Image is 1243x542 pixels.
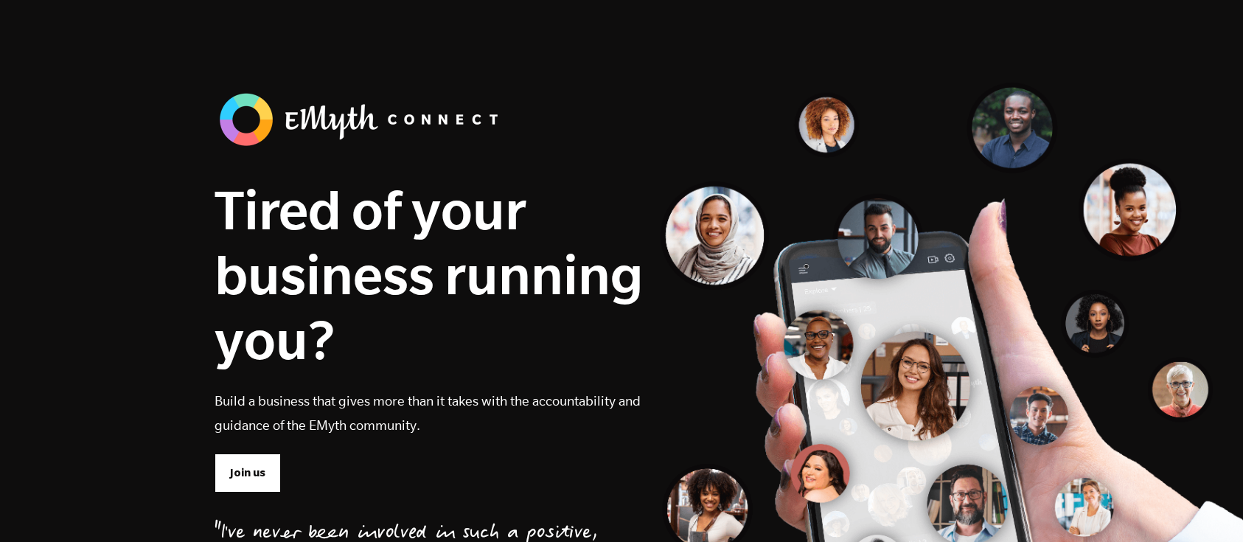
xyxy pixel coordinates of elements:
[215,454,281,492] a: Join us
[215,389,644,437] p: Build a business that gives more than it takes with the accountability and guidance of the EMyth ...
[215,88,509,150] img: banner_logo
[1169,471,1243,542] div: Widget de chat
[1169,471,1243,542] iframe: Chat Widget
[215,177,644,372] h1: Tired of your business running you?
[230,465,265,481] span: Join us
